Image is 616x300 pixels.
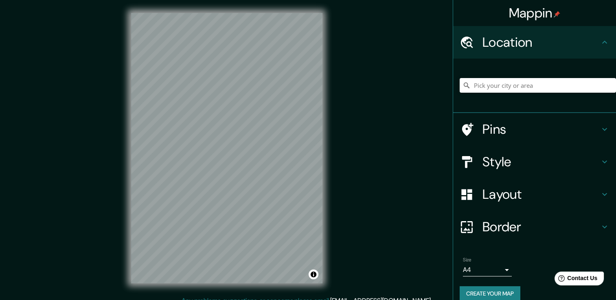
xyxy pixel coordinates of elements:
[453,146,616,178] div: Style
[482,121,600,137] h4: Pins
[482,154,600,170] h4: Style
[482,186,600,202] h4: Layout
[131,13,322,283] canvas: Map
[463,257,471,263] label: Size
[463,263,512,276] div: A4
[309,270,318,279] button: Toggle attribution
[554,11,560,17] img: pin-icon.png
[509,5,561,21] h4: Mappin
[460,78,616,93] input: Pick your city or area
[453,113,616,146] div: Pins
[453,26,616,59] div: Location
[482,219,600,235] h4: Border
[453,211,616,243] div: Border
[544,268,607,291] iframe: Help widget launcher
[482,34,600,50] h4: Location
[453,178,616,211] div: Layout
